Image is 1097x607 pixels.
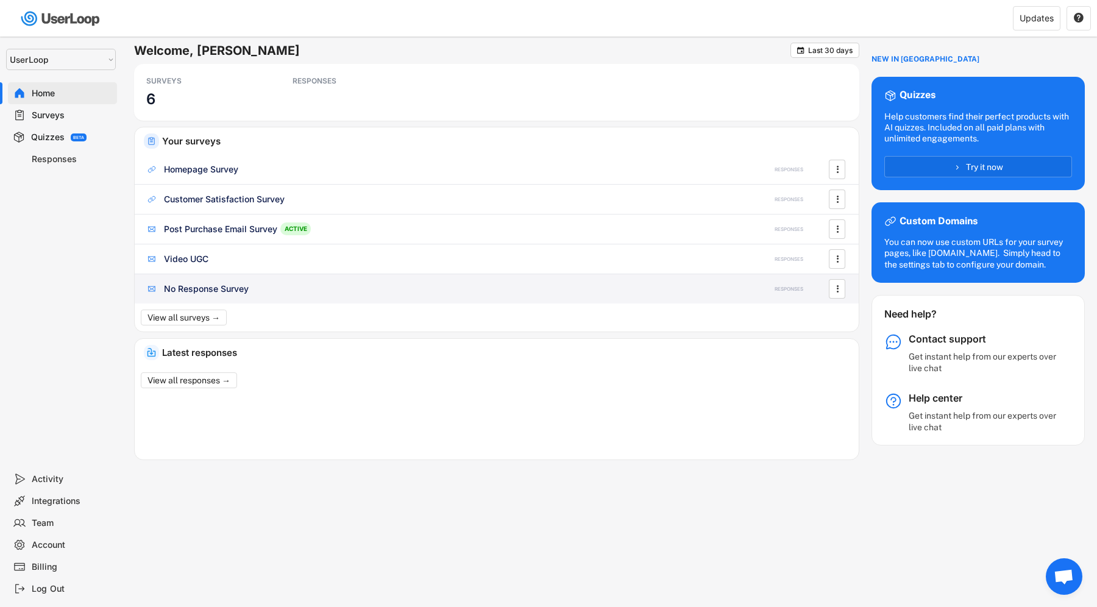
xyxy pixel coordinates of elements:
[32,110,112,121] div: Surveys
[836,282,839,295] text: 
[32,561,112,573] div: Billing
[32,517,112,529] div: Team
[884,156,1072,177] button: Try it now
[775,226,803,233] div: RESPONSES
[32,495,112,507] div: Integrations
[141,310,227,325] button: View all surveys →
[872,55,979,65] div: NEW IN [GEOGRAPHIC_DATA]
[836,163,839,176] text: 
[884,111,1072,144] div: Help customers find their perfect products with AI quizzes. Included on all paid plans with unlim...
[164,223,277,235] div: Post Purchase Email Survey
[141,372,237,388] button: View all responses →
[164,253,208,265] div: Video UGC
[32,474,112,485] div: Activity
[775,286,803,293] div: RESPONSES
[73,135,84,140] div: BETA
[1046,558,1082,595] div: Open chat
[909,392,1061,405] div: Help center
[32,88,112,99] div: Home
[836,222,839,235] text: 
[831,220,843,238] button: 
[884,308,969,321] div: Need help?
[147,348,156,357] img: IncomingMajor.svg
[836,193,839,205] text: 
[164,163,238,176] div: Homepage Survey
[797,46,804,55] text: 
[164,193,285,205] div: Customer Satisfaction Survey
[134,43,790,59] h6: Welcome, [PERSON_NAME]
[909,410,1061,432] div: Get instant help from our experts over live chat
[900,215,978,228] div: Custom Domains
[775,196,803,203] div: RESPONSES
[31,132,65,143] div: Quizzes
[831,190,843,208] button: 
[836,252,839,265] text: 
[162,348,850,357] div: Latest responses
[162,137,850,146] div: Your surveys
[900,89,935,102] div: Quizzes
[18,6,104,31] img: userloop-logo-01.svg
[884,236,1072,270] div: You can now use custom URLs for your survey pages, like [DOMAIN_NAME]. Simply head to the setting...
[909,351,1061,373] div: Get instant help from our experts over live chat
[831,160,843,179] button: 
[32,539,112,551] div: Account
[1073,13,1084,24] button: 
[1074,12,1084,23] text: 
[775,166,803,173] div: RESPONSES
[775,256,803,263] div: RESPONSES
[32,154,112,165] div: Responses
[831,250,843,268] button: 
[796,46,805,55] button: 
[32,583,112,595] div: Log Out
[146,76,256,86] div: SURVEYS
[808,47,853,54] div: Last 30 days
[280,222,311,235] div: ACTIVE
[831,280,843,298] button: 
[146,90,155,108] h3: 6
[1020,14,1054,23] div: Updates
[164,283,249,295] div: No Response Survey
[909,333,1061,346] div: Contact support
[293,76,402,86] div: RESPONSES
[966,163,1003,171] span: Try it now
